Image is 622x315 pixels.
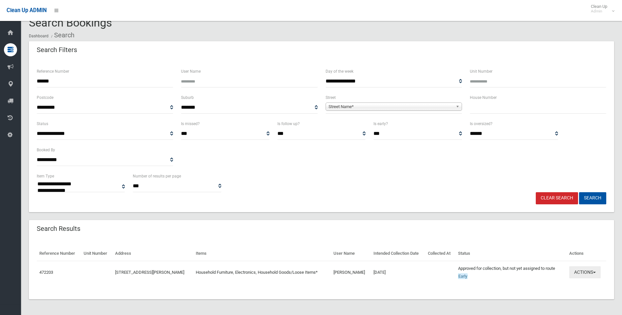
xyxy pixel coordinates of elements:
th: Status [455,246,566,261]
td: [PERSON_NAME] [331,261,371,284]
label: House Number [470,94,497,101]
th: User Name [331,246,371,261]
label: Number of results per page [133,173,181,180]
span: Street Name* [329,103,453,111]
th: Intended Collection Date [371,246,426,261]
label: Postcode [37,94,53,101]
th: Reference Number [37,246,81,261]
small: Admin [591,9,607,14]
span: Clean Up [588,4,614,14]
li: Search [50,29,74,41]
td: Approved for collection, but not yet assigned to route [455,261,566,284]
th: Collected At [425,246,455,261]
button: Search [579,192,606,204]
label: Suburb [181,94,194,101]
label: Item Type [37,173,54,180]
label: Is oversized? [470,120,492,127]
label: User Name [181,68,201,75]
header: Search Filters [29,44,85,56]
a: Clear Search [536,192,578,204]
label: Status [37,120,48,127]
label: Unit Number [470,68,492,75]
header: Search Results [29,222,88,235]
th: Actions [567,246,606,261]
label: Is missed? [181,120,200,127]
label: Street [326,94,336,101]
a: [STREET_ADDRESS][PERSON_NAME] [115,270,184,275]
th: Address [112,246,193,261]
label: Reference Number [37,68,69,75]
button: Actions [569,266,601,278]
span: Search Bookings [29,16,112,29]
a: Dashboard [29,34,49,38]
a: 472203 [39,270,53,275]
td: [DATE] [371,261,426,284]
label: Is early? [373,120,388,127]
th: Unit Number [81,246,112,261]
td: Household Furniture, Electronics, Household Goods/Loose Items* [193,261,331,284]
span: Early [458,273,468,279]
span: Clean Up ADMIN [7,7,47,13]
th: Items [193,246,331,261]
label: Day of the week [326,68,353,75]
label: Is follow up? [277,120,300,127]
label: Booked By [37,146,55,154]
